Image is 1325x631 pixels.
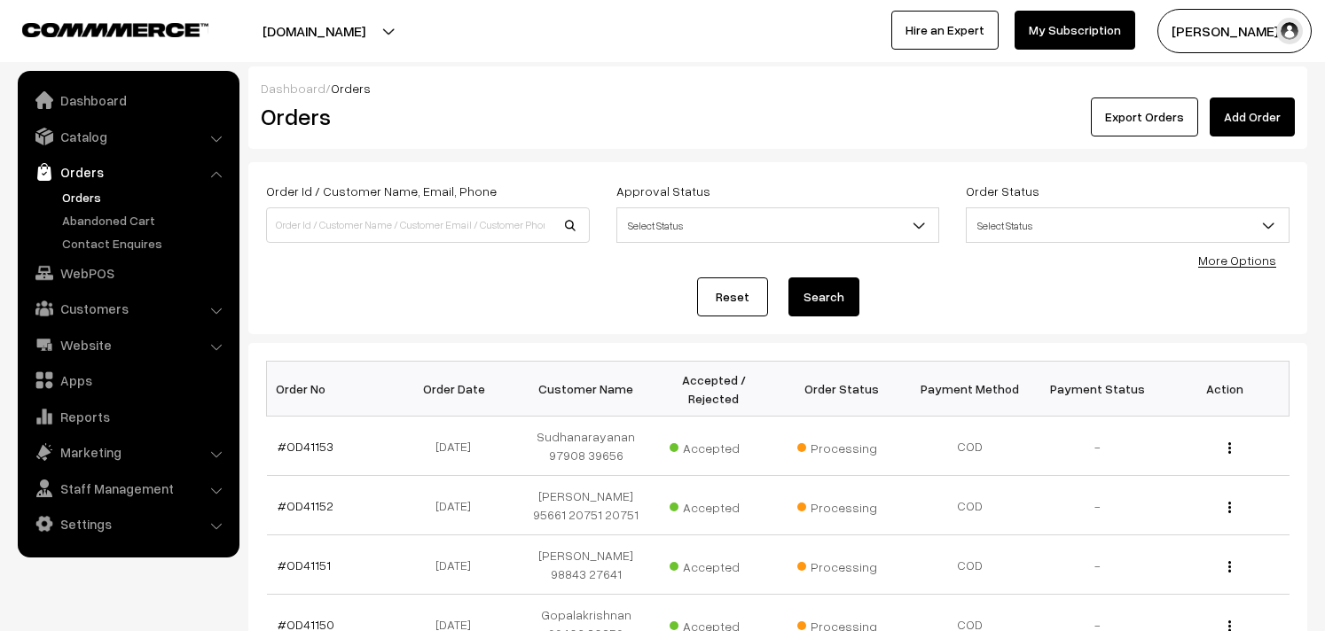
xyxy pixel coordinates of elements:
a: COMMMERCE [22,18,177,39]
th: Customer Name [522,362,650,417]
a: Reports [22,401,233,432]
td: COD [906,535,1033,595]
a: My Subscription [1015,11,1135,50]
label: Approval Status [616,182,710,200]
a: Contact Enquires [58,234,233,253]
span: Accepted [670,494,758,517]
th: Accepted / Rejected [650,362,778,417]
th: Action [1161,362,1289,417]
td: - [1033,535,1161,595]
a: Hire an Expert [891,11,999,50]
td: Sudhanarayanan 97908 39656 [522,417,650,476]
a: Dashboard [261,81,325,96]
a: Abandoned Cart [58,211,233,230]
td: COD [906,476,1033,535]
a: #OD41151 [278,557,331,573]
img: user [1276,18,1303,44]
span: Select Status [617,210,939,241]
h2: Orders [261,103,588,130]
th: Payment Status [1033,362,1161,417]
a: Customers [22,292,233,324]
a: More Options [1198,253,1276,268]
span: Orders [331,81,371,96]
a: WebPOS [22,257,233,289]
a: #OD41153 [278,439,333,454]
td: - [1033,417,1161,476]
a: Add Order [1210,97,1295,136]
td: [DATE] [395,476,522,535]
a: Reset [697,277,768,316]
th: Payment Method [906,362,1033,417]
a: #OD41152 [278,498,333,513]
span: Select Status [967,210,1289,241]
button: Export Orders [1091,97,1198,136]
button: [DOMAIN_NAME] [200,9,427,53]
label: Order Status [966,182,1039,200]
img: Menu [1228,502,1231,513]
input: Order Id / Customer Name / Customer Email / Customer Phone [266,207,590,243]
div: / [261,79,1295,97]
a: Settings [22,508,233,540]
th: Order Status [778,362,906,417]
span: Select Status [966,207,1290,243]
td: [DATE] [395,417,522,476]
a: Marketing [22,436,233,468]
a: Dashboard [22,84,233,116]
td: [PERSON_NAME] 98843 27641 [522,535,650,595]
td: [PERSON_NAME] 95661 20751 20751 [522,476,650,535]
td: - [1033,476,1161,535]
a: Apps [22,364,233,396]
button: [PERSON_NAME] s… [1157,9,1312,53]
span: Processing [797,494,886,517]
td: [DATE] [395,535,522,595]
a: Catalog [22,121,233,152]
td: COD [906,417,1033,476]
a: Orders [58,188,233,206]
img: COMMMERCE [22,23,208,36]
img: Menu [1228,442,1231,454]
span: Accepted [670,434,758,457]
span: Processing [797,434,886,457]
span: Select Status [616,207,940,243]
label: Order Id / Customer Name, Email, Phone [266,182,497,200]
button: Search [788,277,859,316]
th: Order No [267,362,395,417]
span: Accepted [670,553,758,576]
span: Processing [797,553,886,576]
a: Staff Management [22,472,233,504]
img: Menu [1228,561,1231,573]
th: Order Date [395,362,522,417]
a: Orders [22,156,233,188]
a: Website [22,329,233,361]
